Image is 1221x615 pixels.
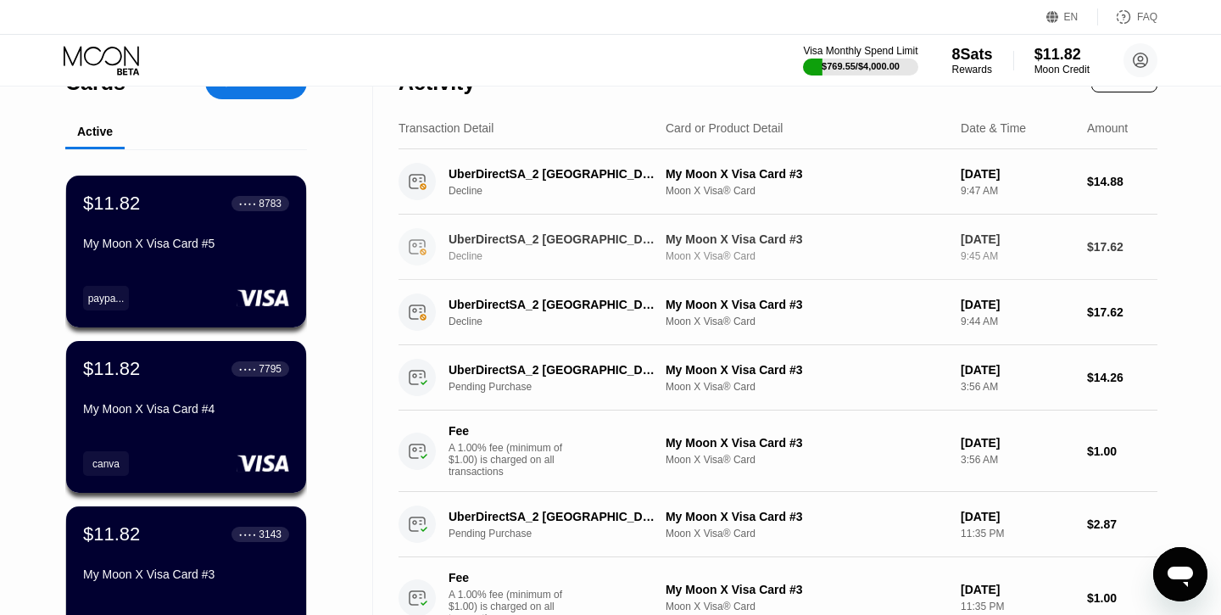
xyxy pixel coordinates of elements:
[952,46,993,75] div: 8SatsRewards
[399,149,1157,215] div: UberDirectSA_2 [GEOGRAPHIC_DATA]DeclineMy Moon X Visa Card #3Moon X Visa® Card[DATE]9:47 AM$14.88
[259,528,282,540] div: 3143
[1087,240,1157,254] div: $17.62
[449,298,661,311] div: UberDirectSA_2 [GEOGRAPHIC_DATA]
[77,125,113,138] div: Active
[83,193,140,215] div: $11.82
[666,232,947,246] div: My Moon X Visa Card #3
[83,567,289,581] div: My Moon X Visa Card #3
[952,46,993,64] div: 8 Sats
[449,571,567,584] div: Fee
[961,583,1073,596] div: [DATE]
[83,402,289,416] div: My Moon X Visa Card #4
[666,316,947,327] div: Moon X Visa® Card
[399,280,1157,345] div: UberDirectSA_2 [GEOGRAPHIC_DATA]DeclineMy Moon X Visa Card #3Moon X Visa® Card[DATE]9:44 AM$17.62
[1087,121,1128,135] div: Amount
[961,363,1073,377] div: [DATE]
[952,64,993,75] div: Rewards
[1087,444,1157,458] div: $1.00
[961,381,1073,393] div: 3:56 AM
[92,458,120,470] div: canva
[1137,11,1157,23] div: FAQ
[961,510,1073,523] div: [DATE]
[961,298,1073,311] div: [DATE]
[449,185,677,197] div: Decline
[449,442,576,478] div: A 1.00% fee (minimum of $1.00) is charged on all transactions
[961,121,1026,135] div: Date & Time
[666,454,947,466] div: Moon X Visa® Card
[1087,517,1157,531] div: $2.87
[666,167,947,181] div: My Moon X Visa Card #3
[1064,11,1079,23] div: EN
[1034,46,1090,75] div: $11.82Moon Credit
[449,528,677,540] div: Pending Purchase
[449,424,567,438] div: Fee
[666,185,947,197] div: Moon X Visa® Card
[803,45,917,57] div: Visa Monthly Spend Limit
[83,286,129,310] div: paypa...
[1087,175,1157,188] div: $14.88
[449,167,661,181] div: UberDirectSA_2 [GEOGRAPHIC_DATA]
[666,601,947,612] div: Moon X Visa® Card
[83,358,140,380] div: $11.82
[666,583,947,596] div: My Moon X Visa Card #3
[666,363,947,377] div: My Moon X Visa Card #3
[66,341,306,493] div: $11.82● ● ● ●7795My Moon X Visa Card #4canva
[449,510,661,523] div: UberDirectSA_2 [GEOGRAPHIC_DATA]
[666,528,947,540] div: Moon X Visa® Card
[961,454,1073,466] div: 3:56 AM
[88,293,125,305] div: paypa...
[666,121,783,135] div: Card or Product Detail
[449,381,677,393] div: Pending Purchase
[1098,8,1157,25] div: FAQ
[803,45,917,75] div: Visa Monthly Spend Limit$769.55/$4,000.00
[961,185,1073,197] div: 9:47 AM
[399,345,1157,411] div: UberDirectSA_2 [GEOGRAPHIC_DATA]Pending PurchaseMy Moon X Visa Card #3Moon X Visa® Card[DATE]3:56...
[1153,547,1207,601] iframe: Button to launch messaging window
[83,523,140,545] div: $11.82
[449,316,677,327] div: Decline
[449,363,661,377] div: UberDirectSA_2 [GEOGRAPHIC_DATA]
[961,436,1073,450] div: [DATE]
[666,436,947,450] div: My Moon X Visa Card #3
[83,451,129,476] div: canva
[399,492,1157,557] div: UberDirectSA_2 [GEOGRAPHIC_DATA]Pending PurchaseMy Moon X Visa Card #3Moon X Visa® Card[DATE]11:3...
[666,298,947,311] div: My Moon X Visa Card #3
[822,61,900,71] div: $769.55 / $4,000.00
[1034,46,1090,64] div: $11.82
[259,363,282,375] div: 7795
[1034,64,1090,75] div: Moon Credit
[961,601,1073,612] div: 11:35 PM
[66,176,306,327] div: $11.82● ● ● ●8783My Moon X Visa Card #5paypa...
[1087,591,1157,605] div: $1.00
[961,316,1073,327] div: 9:44 AM
[449,250,677,262] div: Decline
[399,411,1157,492] div: FeeA 1.00% fee (minimum of $1.00) is charged on all transactionsMy Moon X Visa Card #3Moon X Visa...
[1087,371,1157,384] div: $14.26
[961,167,1073,181] div: [DATE]
[666,250,947,262] div: Moon X Visa® Card
[666,381,947,393] div: Moon X Visa® Card
[239,532,256,537] div: ● ● ● ●
[961,250,1073,262] div: 9:45 AM
[239,366,256,372] div: ● ● ● ●
[259,198,282,210] div: 8783
[399,121,493,135] div: Transaction Detail
[961,232,1073,246] div: [DATE]
[961,528,1073,540] div: 11:35 PM
[399,215,1157,280] div: UberDirectSA_2 [GEOGRAPHIC_DATA]DeclineMy Moon X Visa Card #3Moon X Visa® Card[DATE]9:45 AM$17.62
[83,237,289,250] div: My Moon X Visa Card #5
[449,232,661,246] div: UberDirectSA_2 [GEOGRAPHIC_DATA]
[1087,305,1157,319] div: $17.62
[239,201,256,206] div: ● ● ● ●
[1046,8,1098,25] div: EN
[666,510,947,523] div: My Moon X Visa Card #3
